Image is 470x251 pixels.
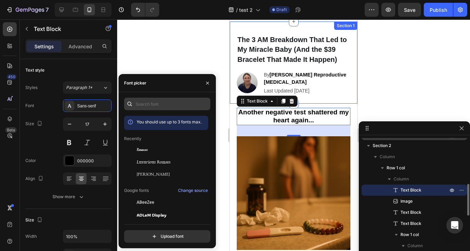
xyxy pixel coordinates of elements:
[373,142,391,149] span: Section 2
[124,187,149,194] p: Google fonts
[25,233,37,240] div: Width
[239,6,253,14] span: test 2
[7,74,17,80] div: 450
[276,7,287,13] span: Draft
[137,159,171,165] span: Luxurious Roman
[137,119,202,124] span: You should use up to 3 fonts max.
[407,242,423,249] span: Column
[52,193,85,200] div: Show more
[34,25,93,33] p: Text Block
[400,198,413,205] span: Image
[77,103,110,109] div: Sans-serif
[124,98,210,110] input: Search font
[25,84,38,91] div: Styles
[137,199,154,205] span: ABeeZee
[400,187,421,194] span: Text Block
[25,119,44,129] div: Size
[236,6,238,14] span: /
[25,191,112,203] button: Show more
[3,3,52,17] button: 7
[430,6,447,14] div: Publish
[124,136,141,142] p: Recently
[25,216,44,225] div: Size
[77,158,110,164] div: 000000
[137,146,148,153] span: Romanesco
[380,153,395,160] span: Column
[131,3,159,17] div: Undo/Redo
[230,19,357,251] iframe: Design area
[46,6,49,14] p: 7
[5,127,17,133] div: Beta
[394,176,409,183] span: Column
[178,186,208,195] button: Change source
[63,230,111,243] input: Auto
[137,212,167,218] span: ADLaM Display
[446,217,463,234] div: Open Intercom Messenger
[25,174,45,184] div: Align
[25,157,36,164] div: Color
[34,43,54,50] p: Settings
[398,3,421,17] button: Save
[25,103,34,109] div: Font
[178,187,208,194] div: Change source
[387,164,405,171] span: Row 1 col
[66,84,92,91] span: Paragraph 1*
[63,81,112,94] button: Paragraph 1*
[404,7,415,13] span: Save
[400,220,421,227] span: Text Block
[68,43,92,50] p: Advanced
[151,233,184,240] div: Upload font
[124,80,146,86] div: Font picker
[124,230,210,243] button: Upload font
[137,171,170,178] span: [PERSON_NAME]
[400,209,421,216] span: Text Block
[25,67,44,73] div: Text style
[400,231,419,238] span: Row 1 col
[424,3,453,17] button: Publish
